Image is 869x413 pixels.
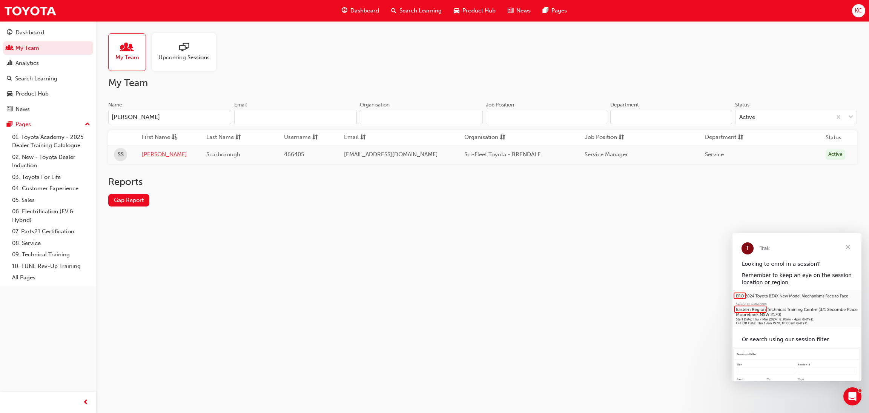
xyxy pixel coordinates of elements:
[585,151,628,158] span: Service Manager
[585,133,626,142] button: Job Positionsorting-icon
[848,112,854,122] span: down-icon
[85,120,90,129] span: up-icon
[454,6,459,15] span: car-icon
[108,176,857,188] h2: Reports
[448,3,502,18] a: car-iconProduct Hub
[284,133,325,142] button: Usernamesorting-icon
[142,133,170,142] span: First Name
[7,45,12,52] span: people-icon
[142,133,183,142] button: First Nameasc-icon
[500,133,505,142] span: sorting-icon
[235,133,241,142] span: sorting-icon
[7,76,12,82] span: search-icon
[108,77,857,89] h2: My Team
[206,133,234,142] span: Last Name
[7,91,12,97] span: car-icon
[9,131,93,151] a: 01. Toyota Academy - 2025 Dealer Training Catalogue
[3,87,93,101] a: Product Hub
[3,117,93,131] button: Pages
[462,6,496,15] span: Product Hub
[172,133,177,142] span: asc-icon
[360,110,483,124] input: Organisation
[619,133,624,142] span: sorting-icon
[705,133,746,142] button: Departmentsorting-icon
[464,151,541,158] span: Sci-Fleet Toyota - BRENDALE
[234,101,247,109] div: Email
[9,151,93,171] a: 02. New - Toyota Dealer Induction
[108,33,152,71] a: My Team
[826,133,841,142] th: Status
[826,149,845,160] div: Active
[83,398,89,407] span: prev-icon
[3,26,93,40] a: Dashboard
[360,133,366,142] span: sorting-icon
[610,101,639,109] div: Department
[3,41,93,55] a: My Team
[516,6,531,15] span: News
[4,2,57,19] img: Trak
[108,110,231,124] input: Name
[843,387,861,405] iframe: Intercom live chat
[9,237,93,249] a: 08. Service
[284,151,304,158] span: 466405
[537,3,573,18] a: pages-iconPages
[464,133,506,142] button: Organisationsorting-icon
[508,6,513,15] span: news-icon
[738,133,743,142] span: sorting-icon
[9,183,93,194] a: 04. Customer Experience
[732,233,861,381] iframe: Intercom live chat message
[15,89,49,98] div: Product Hub
[206,133,248,142] button: Last Namesorting-icon
[115,53,139,62] span: My Team
[15,74,57,83] div: Search Learning
[3,72,93,86] a: Search Learning
[399,6,442,15] span: Search Learning
[705,151,724,158] span: Service
[118,150,124,159] span: SS
[344,133,359,142] span: Email
[9,226,93,237] a: 07. Parts21 Certification
[7,29,12,36] span: guage-icon
[350,6,379,15] span: Dashboard
[464,133,498,142] span: Organisation
[122,43,132,53] span: people-icon
[610,110,732,124] input: Department
[705,133,736,142] span: Department
[9,206,93,226] a: 06. Electrification (EV & Hybrid)
[158,53,210,62] span: Upcoming Sessions
[15,105,30,114] div: News
[9,260,93,272] a: 10. TUNE Rev-Up Training
[585,133,617,142] span: Job Position
[142,150,195,159] a: [PERSON_NAME]
[7,60,12,67] span: chart-icon
[15,59,39,68] div: Analytics
[9,249,93,260] a: 09. Technical Training
[108,101,122,109] div: Name
[206,151,240,158] span: Scarborough
[486,101,514,109] div: Job Position
[385,3,448,18] a: search-iconSearch Learning
[551,6,567,15] span: Pages
[735,101,749,109] div: Status
[9,171,93,183] a: 03. Toyota For Life
[284,133,311,142] span: Username
[234,110,357,124] input: Email
[15,120,31,129] div: Pages
[502,3,537,18] a: news-iconNews
[344,151,438,158] span: [EMAIL_ADDRESS][DOMAIN_NAME]
[336,3,385,18] a: guage-iconDashboard
[543,6,548,15] span: pages-icon
[7,106,12,113] span: news-icon
[312,133,318,142] span: sorting-icon
[486,110,608,124] input: Job Position
[342,6,347,15] span: guage-icon
[3,56,93,70] a: Analytics
[9,272,93,284] a: All Pages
